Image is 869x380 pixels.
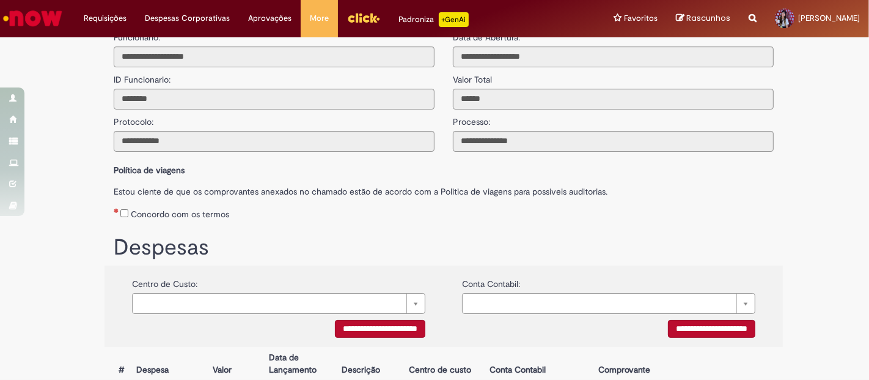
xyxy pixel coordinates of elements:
[398,12,469,27] div: Padroniza
[676,13,730,24] a: Rascunhos
[114,179,774,198] label: Estou ciente de que os comprovantes anexados no chamado estão de acordo com a Politica de viagens...
[624,12,658,24] span: Favoritos
[114,31,160,43] label: Funcionario:
[347,9,380,27] img: click_logo_yellow_360x200.png
[462,293,755,314] a: Limpar campo {0}
[248,12,291,24] span: Aprovações
[114,165,185,176] b: Política de viagens
[453,31,520,43] label: Data de Abertura:
[131,208,229,220] label: Concordo com os termos
[114,67,170,86] label: ID Funcionario:
[462,272,520,290] label: Conta Contabil:
[453,67,492,86] label: Valor Total
[132,272,197,290] label: Centro de Custo:
[310,12,329,24] span: More
[114,110,153,128] label: Protocolo:
[798,13,860,23] span: [PERSON_NAME]
[114,236,774,260] h1: Despesas
[1,6,64,31] img: ServiceNow
[686,12,730,24] span: Rascunhos
[145,12,230,24] span: Despesas Corporativas
[84,12,127,24] span: Requisições
[453,110,490,128] label: Processo:
[132,293,425,314] a: Limpar campo {0}
[439,12,469,27] p: +GenAi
